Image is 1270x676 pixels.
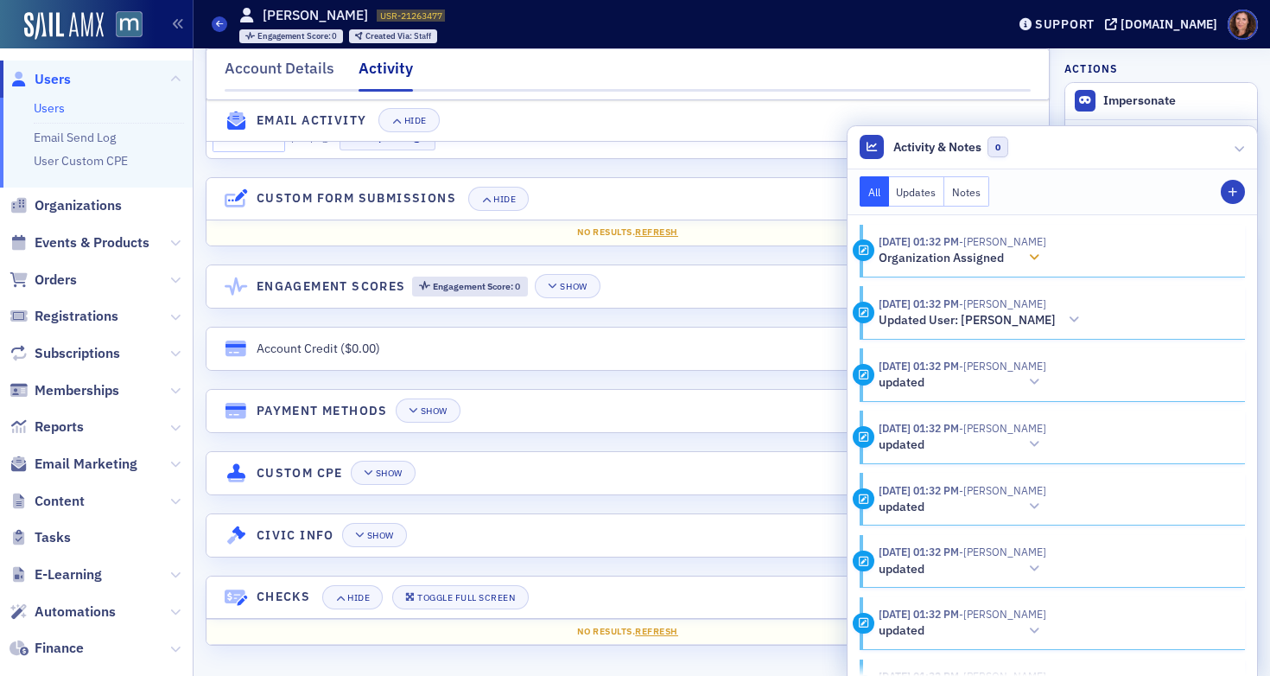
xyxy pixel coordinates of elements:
div: Show [367,531,394,540]
a: View Homepage [104,11,143,41]
button: updated [879,373,1046,392]
button: Organization Assigned [879,249,1046,267]
a: Orders [10,271,77,290]
div: Hide [404,117,427,126]
span: Automations [35,603,116,622]
h5: updated [879,623,924,639]
span: Activity & Notes [893,138,981,156]
a: Content [10,492,85,511]
span: Organizations [35,196,122,215]
button: Show [535,274,600,298]
a: Memberships [10,381,119,400]
span: Refresh [635,226,678,238]
div: Show [421,406,448,416]
div: Created Via: Staff [349,29,437,43]
span: Reports [35,418,84,437]
h5: updated [879,562,924,577]
span: Justin Chase [959,359,1046,373]
time: 8/8/2025 01:32 PM [879,483,959,497]
div: [DOMAIN_NAME] [1121,16,1217,32]
button: Hide [322,585,383,609]
span: Engagement Score : [257,30,333,41]
a: Tasks [10,528,71,547]
button: Show [351,461,416,485]
span: Subscriptions [35,344,120,363]
h4: Email Activity [257,112,367,130]
a: Automations [10,603,116,622]
span: Finance [35,639,84,658]
div: Activity [359,57,413,92]
div: Account Details [225,57,334,89]
div: Update [853,551,874,572]
span: USR-21263477 [380,10,442,22]
div: Toggle Full Screen [417,593,515,603]
div: Show [376,469,403,478]
div: Support [1035,16,1095,32]
h4: Engagement Scores [257,277,406,296]
button: updated [879,436,1046,454]
span: Refresh [635,625,678,637]
button: Notes [944,176,989,207]
button: Impersonate [1103,93,1176,109]
span: E-Learning [35,565,102,584]
time: 8/8/2025 01:32 PM [879,545,959,558]
h4: Custom CPE [257,464,343,482]
button: Toggle Full Screen [392,585,529,609]
time: 8/8/2025 01:32 PM [879,421,959,435]
span: Engagement Score : [433,280,515,292]
button: Updated User: [PERSON_NAME] [879,311,1086,329]
button: updated [879,498,1046,516]
a: Subscriptions [10,344,120,363]
span: Justin Chase [959,483,1046,497]
div: Activity [853,239,874,261]
div: Account Credit ( ) [257,340,380,358]
a: Events & Products [10,233,149,252]
h4: Civic Info [257,526,334,545]
div: Update [853,488,874,510]
h5: Organization Assigned [879,251,1004,266]
span: Tasks [35,528,71,547]
div: Hide [493,195,516,204]
div: No results. [219,226,1037,239]
a: Finance [10,639,84,658]
a: Email Send Log [34,130,116,145]
div: Activity [853,302,874,323]
a: User Custom CPE [34,153,128,169]
button: Magic Login Link [1065,119,1257,156]
time: 8/8/2025 01:32 PM [879,234,959,248]
button: Hide [468,187,529,211]
span: Email Marketing [35,455,137,474]
h1: [PERSON_NAME] [263,6,368,25]
div: Update [853,426,874,448]
a: Reports [10,418,84,437]
div: Engagement Score: 0 [412,277,528,297]
span: Events & Products [35,233,149,252]
a: Registrations [10,307,118,326]
div: 0 [257,32,338,41]
img: SailAMX [116,11,143,38]
span: Users [35,70,71,89]
time: 8/8/2025 01:32 PM [879,607,959,621]
h5: Updated User: [PERSON_NAME] [879,313,1056,328]
a: E-Learning [10,565,102,584]
h5: updated [879,500,924,515]
button: Hide [378,109,439,133]
h4: Payment Methods [257,402,388,420]
img: SailAMX [24,12,104,40]
div: Show [560,282,587,291]
a: Email Marketing [10,455,137,474]
span: Registrations [35,307,118,326]
span: Justin Chase [959,607,1046,621]
time: 8/8/2025 01:32 PM [879,359,959,373]
span: 0 [987,137,1009,158]
span: Justin Chase [959,421,1046,435]
button: Updates [889,176,945,207]
button: All [860,176,889,207]
a: Users [10,70,71,89]
div: No results. [219,625,1037,639]
div: Engagement Score: 0 [239,29,344,43]
h4: Actions [1064,61,1118,76]
span: Justin Chase [959,234,1046,248]
button: Show [396,399,460,423]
